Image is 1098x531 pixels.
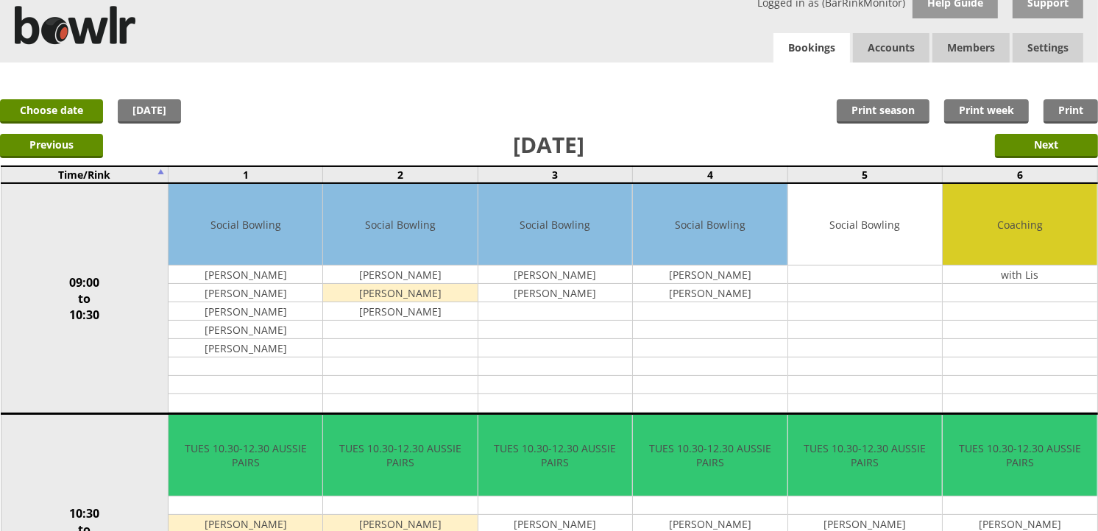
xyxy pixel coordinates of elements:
[633,166,787,183] td: 4
[169,166,323,183] td: 1
[478,265,632,284] td: [PERSON_NAME]
[478,415,632,496] td: TUES 10.30-12.30 AUSSIE PAIRS
[1013,33,1083,63] span: Settings
[1,166,169,183] td: Time/Rink
[323,415,477,496] td: TUES 10.30-12.30 AUSSIE PAIRS
[323,284,477,302] td: [PERSON_NAME]
[169,321,322,339] td: [PERSON_NAME]
[787,166,942,183] td: 5
[323,184,477,265] td: Social Bowling
[943,166,1097,183] td: 6
[118,99,181,124] a: [DATE]
[932,33,1010,63] span: Members
[478,166,632,183] td: 3
[633,415,787,496] td: TUES 10.30-12.30 AUSSIE PAIRS
[323,265,477,284] td: [PERSON_NAME]
[633,265,787,284] td: [PERSON_NAME]
[943,265,1097,284] td: with Lis
[633,184,787,265] td: Social Bowling
[169,415,322,496] td: TUES 10.30-12.30 AUSSIE PAIRS
[995,134,1098,158] input: Next
[837,99,929,124] a: Print season
[1,183,169,414] td: 09:00 to 10:30
[169,265,322,284] td: [PERSON_NAME]
[323,302,477,321] td: [PERSON_NAME]
[323,166,478,183] td: 2
[478,184,632,265] td: Social Bowling
[169,184,322,265] td: Social Bowling
[773,33,850,63] a: Bookings
[853,33,929,63] span: Accounts
[169,339,322,357] td: [PERSON_NAME]
[1044,99,1098,124] a: Print
[169,284,322,302] td: [PERSON_NAME]
[788,184,942,265] td: Social Bowling
[478,284,632,302] td: [PERSON_NAME]
[943,415,1097,496] td: TUES 10.30-12.30 AUSSIE PAIRS
[633,284,787,302] td: [PERSON_NAME]
[169,302,322,321] td: [PERSON_NAME]
[788,415,942,496] td: TUES 10.30-12.30 AUSSIE PAIRS
[943,184,1097,265] td: Coaching
[944,99,1029,124] a: Print week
